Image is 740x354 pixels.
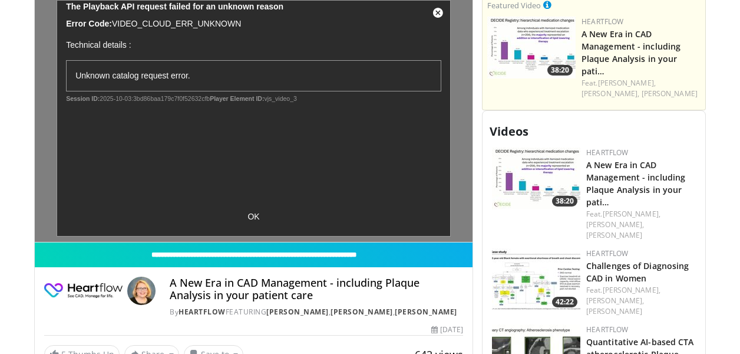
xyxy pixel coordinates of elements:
a: [PERSON_NAME] [586,230,642,240]
a: Heartflow [179,307,226,317]
a: A New Era in CAD Management - including Plaque Analysis in your pati… [582,28,680,77]
img: Avatar [127,277,156,305]
a: 38:20 [487,17,576,78]
a: [PERSON_NAME], [598,78,656,88]
a: A New Era in CAD Management - including Plaque Analysis in your pati… [586,159,685,208]
a: [PERSON_NAME] [266,307,329,317]
a: Heartflow [586,147,629,158]
a: [PERSON_NAME] [642,88,698,99]
a: [PERSON_NAME], [586,296,644,306]
img: 65719914-b9df-436f-8749-217792de2567.150x105_q85_crop-smart_upscale.jpg [492,248,580,310]
a: [PERSON_NAME] [586,306,642,316]
div: [DATE] [431,324,463,335]
span: 38:20 [547,65,573,76]
span: 42:22 [552,297,577,307]
span: Videos [490,123,528,139]
span: 38:20 [552,196,577,206]
div: Feat. [586,285,696,317]
img: Heartflow [44,277,123,305]
a: 38:20 [492,147,580,209]
a: Heartflow [586,324,629,335]
a: [PERSON_NAME] [331,307,393,317]
img: 738d0e2d-290f-4d89-8861-908fb8b721dc.150x105_q85_crop-smart_upscale.jpg [487,17,576,78]
a: [PERSON_NAME], [586,219,644,230]
a: Heartflow [582,17,624,27]
a: [PERSON_NAME] [395,307,457,317]
a: [PERSON_NAME], [603,209,660,219]
a: Challenges of Diagnosing CAD in Women [586,260,689,284]
a: [PERSON_NAME], [582,88,639,99]
img: 738d0e2d-290f-4d89-8861-908fb8b721dc.150x105_q85_crop-smart_upscale.jpg [492,147,580,209]
div: Feat. [582,78,701,99]
div: By FEATURING , , [170,307,463,317]
a: [PERSON_NAME], [603,285,660,295]
a: Heartflow [586,248,629,258]
a: 42:22 [492,248,580,310]
h4: A New Era in CAD Management - including Plaque Analysis in your patient care [170,277,463,302]
div: Feat. [586,209,696,241]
